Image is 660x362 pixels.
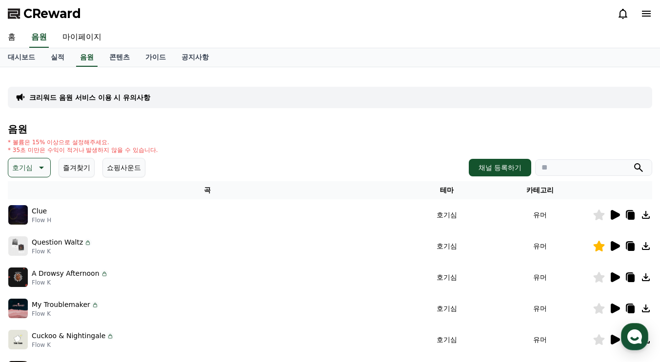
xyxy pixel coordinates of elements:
img: music [8,330,28,349]
img: music [8,205,28,225]
p: Clue [32,206,47,216]
p: Cuckoo & Nightingale [32,331,105,341]
td: 호기심 [407,230,487,262]
th: 곡 [8,181,407,199]
a: 마이페이지 [55,27,109,48]
th: 테마 [407,181,487,199]
p: * 볼륨은 15% 이상으로 설정해주세요. [8,138,158,146]
h4: 음원 [8,124,652,134]
td: 호기심 [407,262,487,293]
p: A Drowsy Afternoon [32,268,100,279]
p: Flow K [32,341,114,349]
a: 실적 [43,48,72,67]
p: Flow K [32,310,99,318]
p: * 35초 미만은 수익이 적거나 발생하지 않을 수 있습니다. [8,146,158,154]
p: 호기심 [12,161,33,174]
button: 호기심 [8,158,51,177]
td: 유머 [487,230,593,262]
a: 음원 [76,48,98,67]
a: 가이드 [138,48,174,67]
button: 쇼핑사운드 [102,158,145,177]
p: Flow K [32,248,92,255]
th: 카테고리 [487,181,593,199]
td: 호기심 [407,324,487,355]
td: 호기심 [407,293,487,324]
a: 크리워드 음원 서비스 이용 시 유의사항 [29,93,150,102]
img: music [8,236,28,256]
td: 호기심 [407,199,487,230]
p: Question Waltz [32,237,83,248]
td: 유머 [487,324,593,355]
p: Flow K [32,279,108,286]
button: 즐겨찾기 [59,158,95,177]
p: Flow H [32,216,51,224]
span: CReward [23,6,81,21]
button: 채널 등록하기 [469,159,531,176]
img: music [8,267,28,287]
td: 유머 [487,293,593,324]
a: 음원 [29,27,49,48]
a: 공지사항 [174,48,217,67]
a: CReward [8,6,81,21]
p: My Troublemaker [32,300,90,310]
a: 콘텐츠 [101,48,138,67]
img: music [8,299,28,318]
td: 유머 [487,262,593,293]
td: 유머 [487,199,593,230]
